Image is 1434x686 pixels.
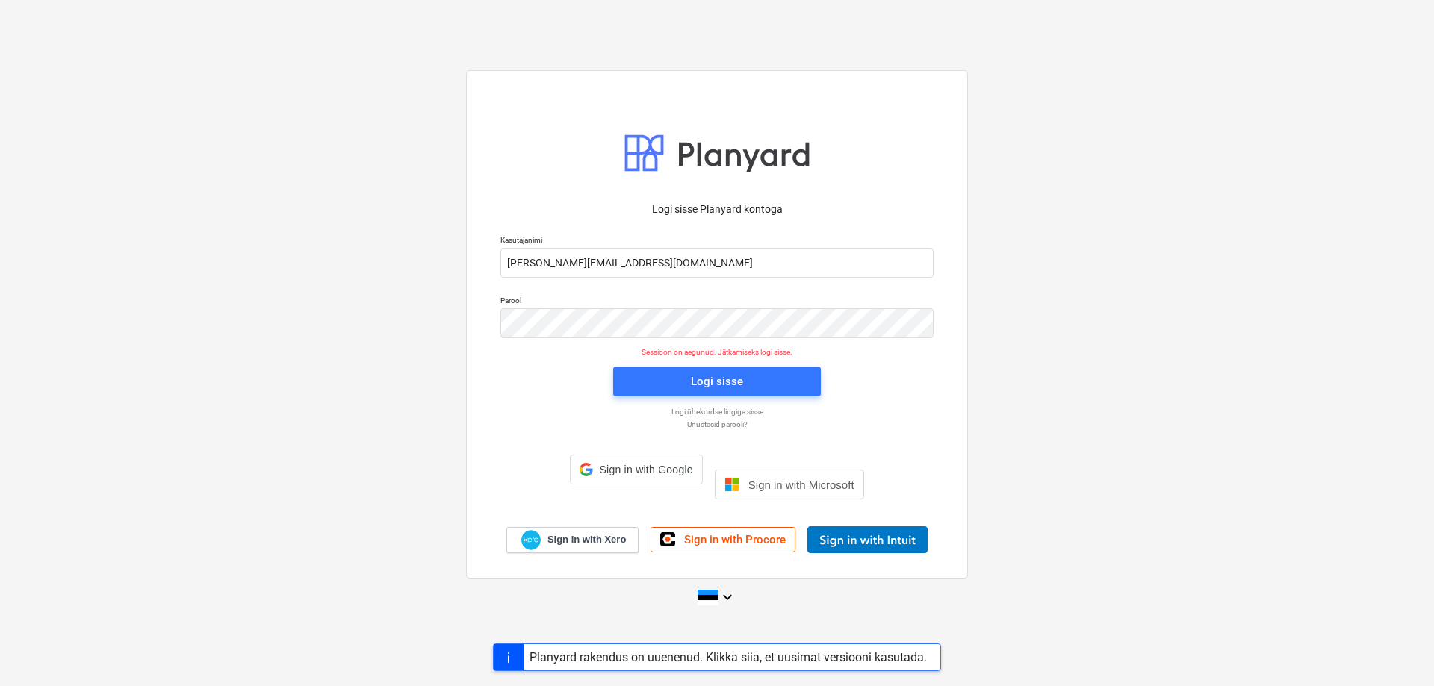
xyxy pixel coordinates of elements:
[562,483,710,516] iframe: Sign in with Google Button
[651,527,795,552] a: Sign in with Procore
[500,296,934,308] p: Parool
[613,367,821,396] button: Logi sisse
[718,588,736,606] i: keyboard_arrow_down
[691,372,743,391] div: Logi sisse
[684,533,786,546] span: Sign in with Procore
[570,455,702,484] div: Sign in with Google
[491,347,943,357] p: Sessioon on aegunud. Jätkamiseks logi sisse.
[530,650,927,664] div: Planyard rakendus on uuenenud. Klikka siia, et uusimat versiooni kasutada.
[500,202,934,217] p: Logi sisse Planyard kontoga
[724,477,739,492] img: Microsoft logo
[521,530,541,550] img: Xero logo
[500,235,934,248] p: Kasutajanimi
[500,248,934,278] input: Kasutajanimi
[748,478,854,491] span: Sign in with Microsoft
[547,533,626,546] span: Sign in with Xero
[493,407,941,417] a: Logi ühekordse lingiga sisse
[493,420,941,429] a: Unustasid parooli?
[599,464,692,475] span: Sign in with Google
[506,527,639,553] a: Sign in with Xero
